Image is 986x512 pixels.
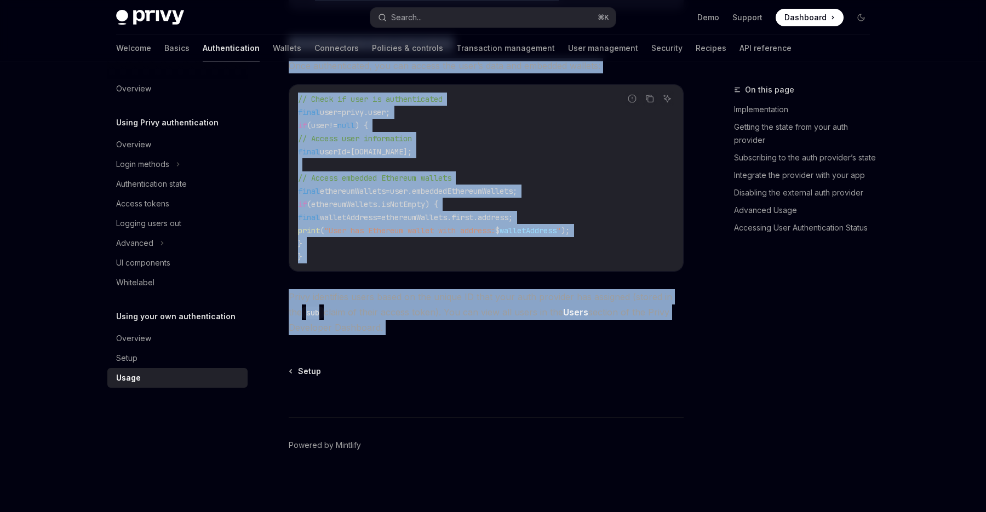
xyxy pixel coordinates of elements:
a: Authentication [203,35,260,61]
span: ); [561,226,570,235]
button: Toggle dark mode [852,9,870,26]
span: final [298,212,320,222]
a: UI components [107,253,248,273]
a: Whitelabel [107,273,248,292]
span: = [386,186,390,196]
span: Privy identifies users based on the unique ID that your auth provider has assigned (stored in the... [289,289,684,335]
a: Welcome [116,35,151,61]
a: Overview [107,135,248,154]
span: print [298,226,320,235]
a: Setup [107,348,248,368]
button: Ask AI [660,91,674,106]
span: = [377,212,381,222]
span: null [337,120,355,130]
span: final [298,186,320,196]
span: ethereumWallets.first.address; [381,212,513,222]
span: // Access user information [298,134,412,143]
a: Powered by Mintlify [289,440,361,451]
a: Advanced Usage [734,202,879,219]
span: ethereumWallets [320,186,386,196]
span: // Check if user is authenticated [298,94,443,104]
span: user.embeddedEthereumWallets; [390,186,517,196]
code: sub [302,307,324,319]
img: dark logo [116,10,184,25]
a: Overview [107,79,248,99]
a: Setup [290,366,321,377]
span: walletAddress [320,212,377,222]
a: Dashboard [776,9,844,26]
span: Once authenticated, you can access the user’s data and embedded wallets: [289,58,684,73]
a: Overview [107,329,248,348]
div: UI components [116,256,170,269]
span: ⌘ K [598,13,609,22]
button: Login methods [107,154,248,174]
h5: Using your own authentication [116,310,236,323]
span: walletAddress [500,226,557,235]
span: ) { [355,120,368,130]
div: Usage [116,371,141,384]
div: Logging users out [116,217,181,230]
span: = [346,147,351,157]
span: userId [320,147,346,157]
a: Transaction management [456,35,555,61]
a: Connectors [314,35,359,61]
a: Getting the state from your auth provider [734,118,879,149]
a: Access tokens [107,194,248,214]
a: Authentication state [107,174,248,194]
span: } [298,252,302,262]
span: On this page [745,83,794,96]
a: Accessing User Authentication Status [734,219,879,237]
div: Access tokens [116,197,169,210]
div: Overview [116,138,151,151]
div: Login methods [116,158,169,171]
span: $ [495,226,500,235]
a: Wallets [273,35,301,61]
span: } [298,239,302,249]
span: if [298,199,307,209]
span: Setup [298,366,321,377]
button: Advanced [107,233,248,253]
span: (ethereumWallets.isNotEmpty) { [307,199,438,209]
div: Overview [116,332,151,345]
a: Usage [107,368,248,388]
a: User management [568,35,638,61]
span: // Access embedded Ethereum wallets [298,173,451,183]
a: Subscribing to the auth provider’s state [734,149,879,166]
a: Support [732,12,763,23]
span: privy.user; [342,107,390,117]
div: Whitelabel [116,276,154,289]
div: Search... [391,11,422,24]
a: Policies & controls [372,35,443,61]
strong: Users [563,307,588,318]
span: "User has Ethereum wallet with address: [324,226,495,235]
h5: Using Privy authentication [116,116,219,129]
a: Logging users out [107,214,248,233]
a: Security [651,35,683,61]
div: Overview [116,82,151,95]
span: if [298,120,307,130]
div: Advanced [116,237,153,250]
a: Basics [164,35,190,61]
a: Implementation [734,101,879,118]
span: final [298,107,320,117]
button: Copy the contents from the code block [643,91,657,106]
span: = [337,107,342,117]
div: Setup [116,352,137,365]
span: final [298,147,320,157]
span: Dashboard [784,12,827,23]
span: user [320,107,337,117]
a: Demo [697,12,719,23]
div: Authentication state [116,177,187,191]
a: Disabling the external auth provider [734,184,879,202]
a: Integrate the provider with your app [734,166,879,184]
span: " [557,226,561,235]
button: Search...⌘K [370,8,616,27]
span: ( [320,226,324,235]
a: Recipes [696,35,726,61]
span: (user [307,120,329,130]
span: [DOMAIN_NAME]; [351,147,412,157]
button: Report incorrect code [625,91,639,106]
span: != [329,120,337,130]
a: API reference [739,35,792,61]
